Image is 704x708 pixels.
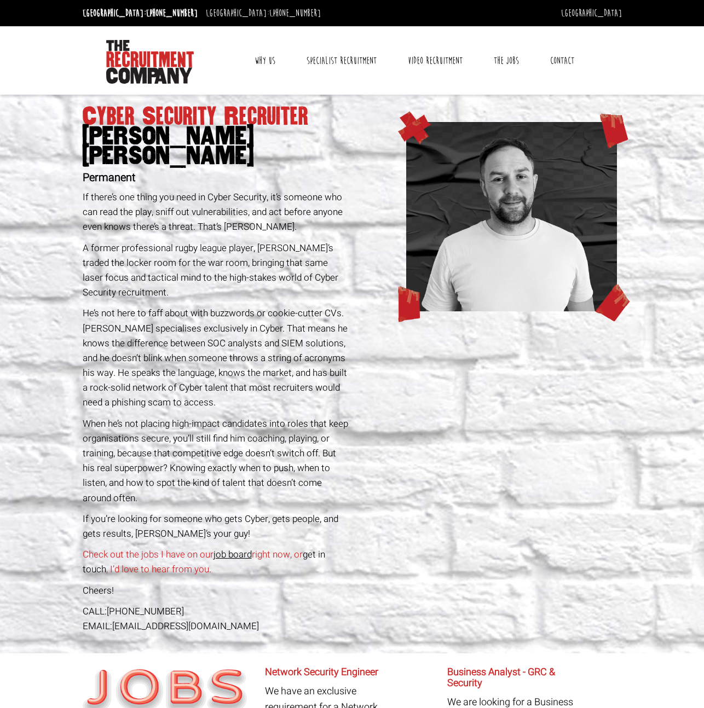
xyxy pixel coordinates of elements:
[107,605,184,618] a: [PHONE_NUMBER]
[246,47,284,74] a: Why Us
[83,126,348,166] span: [PERSON_NAME] [PERSON_NAME]
[83,619,348,634] div: EMAIL:
[83,583,348,598] p: Cheers!
[83,547,348,577] p: Check out the jobs I have on our right now, or , I’d love to hear from you.
[83,548,325,576] a: get in touch
[83,172,348,184] h2: Permanent
[213,548,252,561] a: job board
[83,306,348,410] p: He’s not here to faff about with buzzwords or cookie-cutter CVs. [PERSON_NAME] specialises exclus...
[447,667,587,689] h6: Business Analyst - GRC & Security
[106,40,194,84] img: The Recruitment Company
[561,7,622,19] a: [GEOGRAPHIC_DATA]
[83,107,348,166] h1: Cyber Security Recruiter
[203,4,324,22] li: [GEOGRAPHIC_DATA]:
[83,604,348,619] div: CALL:
[406,122,618,311] img: john-website.png
[298,47,385,74] a: Specialist Recruitment
[83,416,348,506] p: When he’s not placing high-impact candidates into roles that keep organisations secure, you’ll st...
[400,47,471,74] a: Video Recruitment
[542,47,582,74] a: Contact
[112,619,259,633] a: [EMAIL_ADDRESS][DOMAIN_NAME]
[83,190,348,235] p: If there’s one thing you need in Cyber Security, it’s someone who can read the play, sniff out vu...
[80,4,200,22] li: [GEOGRAPHIC_DATA]:
[83,241,348,300] p: A former professional rugby league player, [PERSON_NAME]’s traded the locker room for the war roo...
[146,7,198,19] a: [PHONE_NUMBER]
[486,47,527,74] a: The Jobs
[83,512,348,541] p: If you’re looking for someone who gets Cyber, gets people, and gets results, [PERSON_NAME]’s your...
[265,667,405,678] h6: Network Security Engineer
[269,7,321,19] a: [PHONE_NUMBER]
